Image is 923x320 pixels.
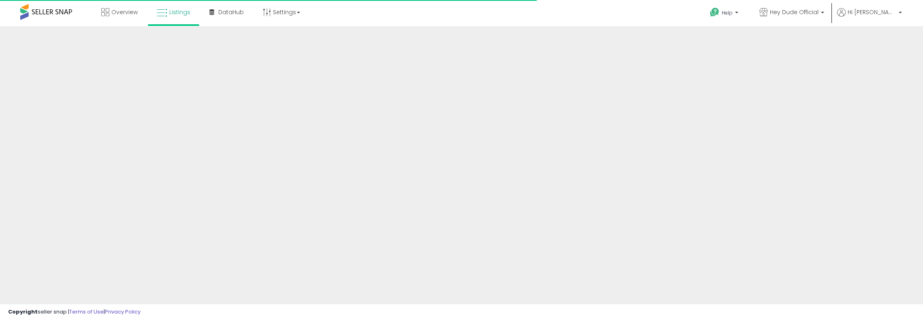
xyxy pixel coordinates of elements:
[218,8,244,16] span: DataHub
[169,8,190,16] span: Listings
[69,308,104,316] a: Terms of Use
[8,308,141,316] div: seller snap | |
[8,308,38,316] strong: Copyright
[848,8,896,16] span: Hi [PERSON_NAME]
[837,8,902,26] a: Hi [PERSON_NAME]
[703,1,746,26] a: Help
[770,8,819,16] span: Hey Dude Official
[111,8,138,16] span: Overview
[105,308,141,316] a: Privacy Policy
[710,7,720,17] i: Get Help
[722,9,733,16] span: Help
